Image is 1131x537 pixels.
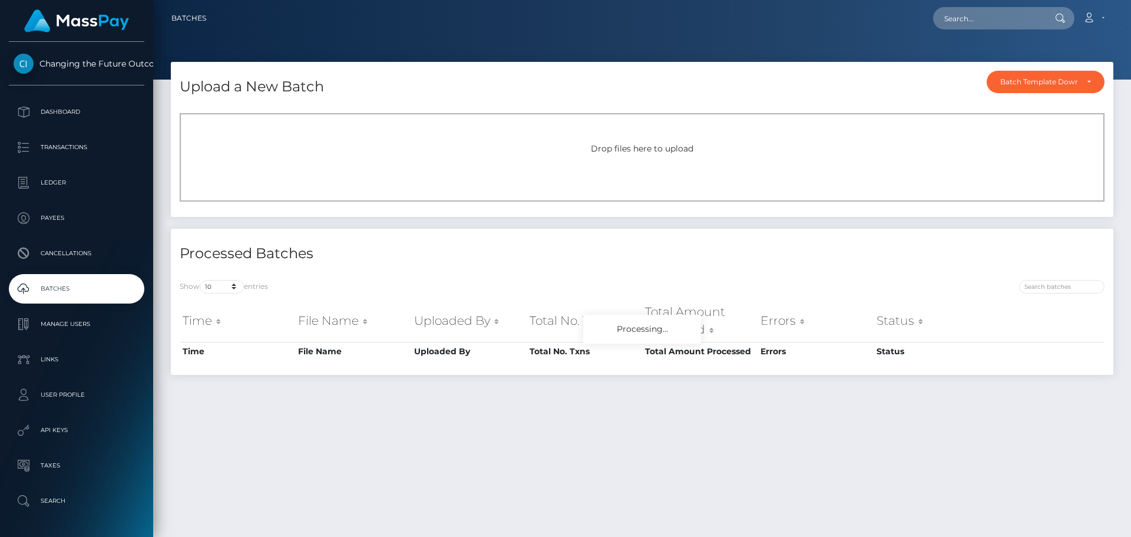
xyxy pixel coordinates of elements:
[295,300,411,342] th: File Name
[9,380,144,410] a: User Profile
[200,280,244,294] select: Showentries
[933,7,1044,29] input: Search...
[14,139,140,156] p: Transactions
[14,492,140,510] p: Search
[591,143,693,154] span: Drop files here to upload
[874,300,989,342] th: Status
[1019,280,1104,294] input: Search batches
[9,274,144,304] a: Batches
[14,209,140,227] p: Payees
[180,77,324,97] h4: Upload a New Batch
[9,416,144,445] a: API Keys
[9,168,144,197] a: Ledger
[14,386,140,404] p: User Profile
[14,174,140,192] p: Ledger
[180,243,633,264] h4: Processed Batches
[180,342,295,361] th: Time
[642,342,758,361] th: Total Amount Processed
[14,280,140,298] p: Batches
[14,351,140,368] p: Links
[874,342,989,361] th: Status
[9,451,144,480] a: Taxes
[9,345,144,374] a: Links
[24,9,129,32] img: MassPay Logo
[411,300,527,342] th: Uploaded By
[9,203,144,233] a: Payees
[14,315,140,333] p: Manage Users
[583,315,701,344] div: Processing...
[527,300,642,342] th: Total No. Txns
[171,6,206,31] a: Batches
[9,239,144,268] a: Cancellations
[642,300,758,342] th: Total Amount Processed
[14,245,140,262] p: Cancellations
[180,280,268,294] label: Show entries
[295,342,411,361] th: File Name
[527,342,642,361] th: Total No. Txns
[758,300,873,342] th: Errors
[9,486,144,516] a: Search
[758,342,873,361] th: Errors
[411,342,527,361] th: Uploaded By
[14,457,140,475] p: Taxes
[180,300,295,342] th: Time
[9,97,144,127] a: Dashboard
[9,58,144,69] span: Changing the Future Outcome Inc
[14,103,140,121] p: Dashboard
[9,133,144,162] a: Transactions
[14,54,34,74] img: Changing the Future Outcome Inc
[987,71,1104,93] button: Batch Template Download
[9,309,144,339] a: Manage Users
[14,421,140,439] p: API Keys
[1000,77,1077,87] div: Batch Template Download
